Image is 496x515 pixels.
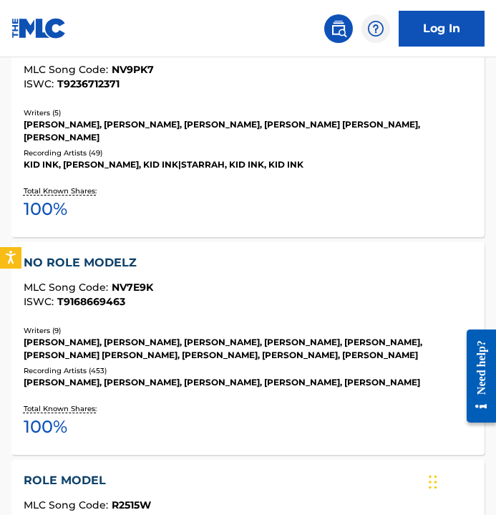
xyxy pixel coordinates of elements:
[324,14,353,43] a: Public Search
[429,461,437,504] div: Drag
[11,24,485,237] a: NO STRINGSMLC Song Code:NV9PK7ISWC:T9236712371Writers (5)[PERSON_NAME], [PERSON_NAME], [PERSON_NA...
[24,148,473,158] div: Recording Artists ( 49 )
[24,365,473,376] div: Recording Artists ( 453 )
[24,325,473,336] div: Writers ( 9 )
[361,14,390,43] div: Help
[24,295,57,308] span: ISWC :
[367,20,384,37] img: help
[24,186,100,196] p: Total Known Shares:
[11,18,67,39] img: MLC Logo
[11,242,485,455] a: NO ROLE MODELZMLC Song Code:NV7E9KISWC:T9168669463Writers (9)[PERSON_NAME], [PERSON_NAME], [PERSO...
[24,336,473,362] div: [PERSON_NAME], [PERSON_NAME], [PERSON_NAME], [PERSON_NAME], [PERSON_NAME], [PERSON_NAME] [PERSON_...
[24,77,57,90] span: ISWC :
[57,77,120,90] span: T9236712371
[399,11,485,47] a: Log In
[424,446,496,515] iframe: Chat Widget
[112,499,151,511] span: R2515W
[24,254,473,271] div: NO ROLE MODELZ
[24,499,112,511] span: MLC Song Code :
[456,317,496,435] iframe: Resource Center
[24,414,67,440] span: 100 %
[112,281,153,294] span: NV7E9K
[24,376,473,389] div: [PERSON_NAME], [PERSON_NAME], [PERSON_NAME], [PERSON_NAME], [PERSON_NAME]
[57,295,125,308] span: T9168669463
[24,472,473,489] div: ROLE MODEL
[112,63,154,76] span: NV9PK7
[330,20,347,37] img: search
[24,107,473,118] div: Writers ( 5 )
[24,63,112,76] span: MLC Song Code :
[24,158,473,171] div: KID INK, [PERSON_NAME], KID INK|STARRAH, KID INK, KID INK
[24,403,100,414] p: Total Known Shares:
[24,118,473,144] div: [PERSON_NAME], [PERSON_NAME], [PERSON_NAME], [PERSON_NAME] [PERSON_NAME], [PERSON_NAME]
[24,281,112,294] span: MLC Song Code :
[24,196,67,222] span: 100 %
